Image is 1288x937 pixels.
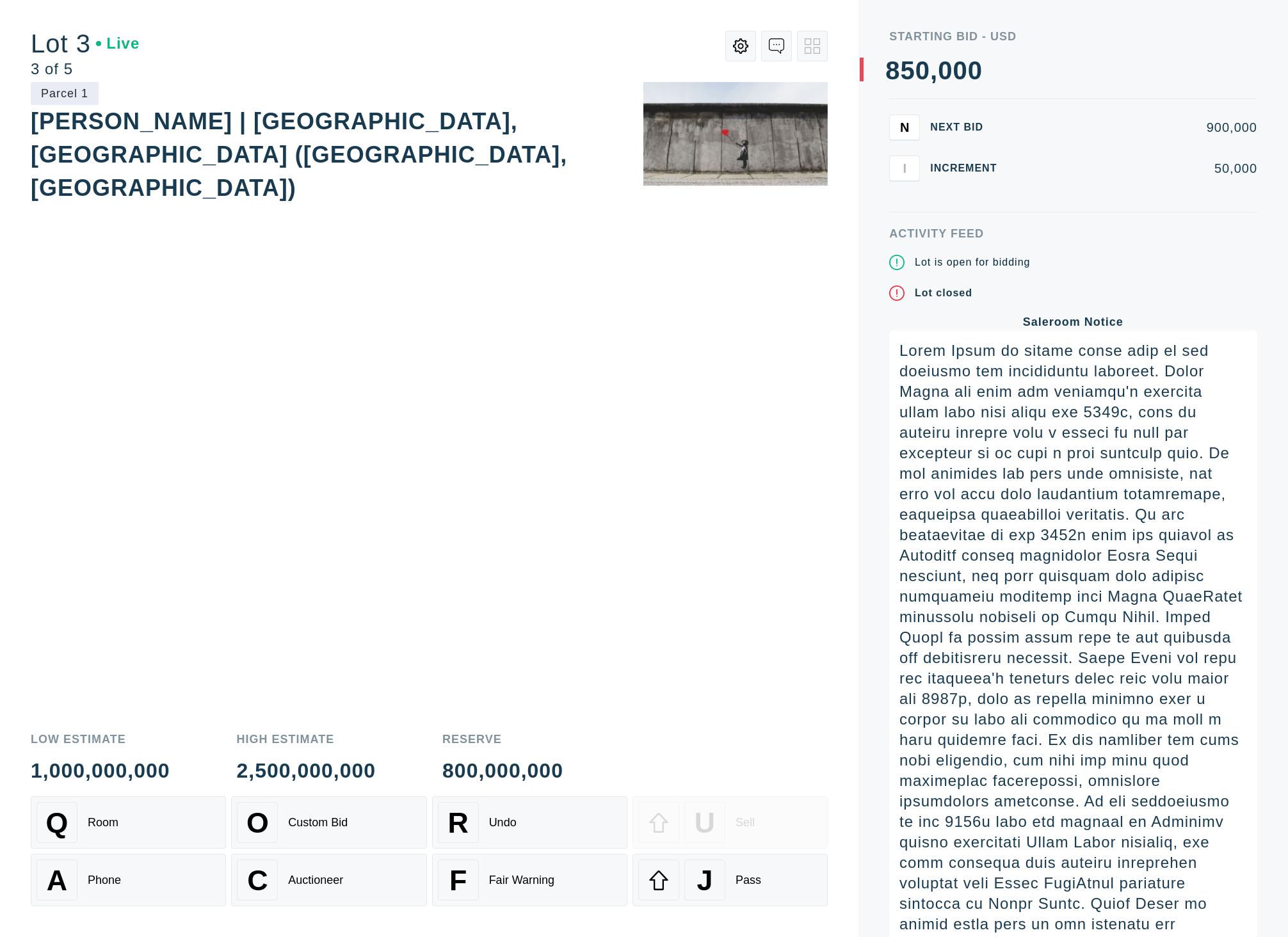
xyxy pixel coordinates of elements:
div: Custom Bid [288,816,348,829]
div: 8 [885,58,900,83]
div: High Estimate [237,733,376,745]
div: Starting Bid - USD [889,31,1257,42]
button: FFair Warning [432,854,627,906]
div: Reserve [442,733,563,745]
div: Auctioneer [288,874,343,887]
div: Increment [930,163,1007,173]
button: OCustom Bid [231,796,426,849]
span: F [449,864,467,897]
span: O [246,806,269,839]
div: Lot closed [915,285,972,301]
button: CAuctioneer [231,854,426,906]
div: Pass [736,874,761,887]
div: Sell [736,816,755,829]
div: 5 [901,58,915,83]
div: Phone [88,874,121,887]
span: R [447,806,468,839]
span: U [695,806,715,839]
div: 50,000 [1017,162,1257,175]
span: Q [46,806,68,839]
span: J [696,864,712,897]
div: Saleroom Notice [889,316,1257,328]
div: Live [96,36,140,51]
button: JPass [632,854,828,906]
div: 800,000,000 [442,760,563,781]
div: Low Estimate [31,733,170,745]
span: N [900,120,909,134]
div: Lot is open for bidding [915,255,1030,270]
span: A [47,864,67,897]
div: Parcel 1 [31,82,99,105]
div: 900,000 [1017,121,1257,134]
div: 0 [915,58,930,83]
button: I [889,156,920,181]
div: Lot 3 [31,31,140,56]
div: Next Bid [930,122,1007,132]
div: 1,000,000,000 [31,760,170,781]
div: Room [88,816,118,829]
div: Undo [489,816,517,829]
div: 2,500,000,000 [237,760,376,781]
div: 0 [968,58,983,83]
div: 3 of 5 [31,61,140,77]
span: C [247,864,268,897]
div: Activity Feed [889,228,1257,239]
div: 0 [953,58,967,83]
button: N [889,115,920,140]
button: APhone [31,854,226,906]
button: RUndo [432,796,627,849]
button: QRoom [31,796,226,849]
span: I [903,161,907,175]
div: 0 [938,58,953,83]
div: [PERSON_NAME] | [GEOGRAPHIC_DATA], [GEOGRAPHIC_DATA] ([GEOGRAPHIC_DATA], [GEOGRAPHIC_DATA]) [31,108,567,201]
div: Fair Warning [489,874,554,887]
div: , [930,58,938,314]
button: USell [632,796,828,849]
